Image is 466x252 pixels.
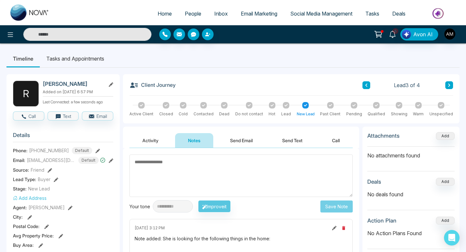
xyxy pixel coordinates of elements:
[413,111,424,117] div: Warm
[129,111,153,117] div: Active Client
[159,111,173,117] div: Closed
[78,157,99,164] span: Default
[129,81,176,90] h3: Client Journey
[31,166,44,173] span: Friend
[13,223,39,230] span: Postal Code :
[367,229,455,237] p: No Action Plans Found
[234,7,284,20] a: Email Marketing
[385,28,400,40] a: 5
[194,111,214,117] div: Contacted
[392,10,405,17] span: Deals
[367,132,400,139] h3: Attachments
[415,6,462,21] img: Market-place.gif
[368,111,385,117] div: Qualified
[269,133,316,148] button: Send Text
[175,133,213,148] button: Notes
[13,213,23,220] span: City :
[13,111,44,120] button: Call
[13,157,25,164] span: Email:
[367,190,455,198] p: No deals found
[359,7,386,20] a: Tasks
[27,157,75,164] span: [EMAIL_ADDRESS][DOMAIN_NAME]
[269,111,275,117] div: Hot
[13,166,29,173] span: Source:
[82,111,113,120] button: Email
[219,111,229,117] div: Dead
[158,10,172,17] span: Home
[72,147,92,154] span: Default
[436,217,455,224] button: Add
[135,225,165,231] span: [DATE] 3:12 PM
[38,176,50,183] span: Buyer
[413,30,433,38] span: Avon AI
[394,81,420,89] span: Lead 3 of 4
[129,133,172,148] button: Activity
[367,178,381,185] h3: Deals
[13,147,28,154] span: Phone:
[444,230,460,246] div: Open Intercom Messenger
[319,133,353,148] button: Call
[429,111,453,117] div: Unspecified
[393,28,398,34] span: 5
[346,111,362,117] div: Pending
[217,133,266,148] button: Send Email
[320,200,353,212] button: Save Note
[281,111,291,117] div: Lead
[13,132,113,142] h3: Details
[28,204,65,211] span: [PERSON_NAME]
[241,10,277,17] span: Email Marketing
[129,203,153,210] div: Your tone
[400,28,438,40] button: Avon AI
[297,111,315,117] div: New Lead
[284,7,359,20] a: Social Media Management
[151,7,178,20] a: Home
[13,204,27,211] span: Agent:
[367,217,396,224] h3: Action Plan
[178,7,208,20] a: People
[28,185,50,192] span: New Lead
[43,89,113,95] p: Added on [DATE] 6:57 PM
[6,50,40,67] li: Timeline
[40,50,111,67] li: Tasks and Appointments
[436,178,455,186] button: Add
[13,195,47,201] button: Add Address
[402,30,411,39] img: Lead Flow
[386,7,412,20] a: Deals
[13,185,27,192] span: Stage:
[13,81,39,107] div: R
[208,7,234,20] a: Inbox
[214,10,228,17] span: Inbox
[29,147,69,154] span: [PHONE_NUMBER]
[13,176,36,183] span: Lead Type:
[391,111,407,117] div: Showing
[444,29,455,40] img: User Avatar
[365,10,379,17] span: Tasks
[13,232,54,239] span: Avg Property Price :
[48,111,79,120] button: Text
[367,147,455,159] p: No attachments found
[436,132,455,140] button: Add
[185,10,201,17] span: People
[320,111,340,117] div: Past Client
[179,111,188,117] div: Cold
[436,133,455,138] span: Add
[235,111,263,117] div: Do not contact
[43,81,103,87] h2: [PERSON_NAME]
[10,5,49,21] img: Nova CRM Logo
[43,98,113,105] p: Last Connected: a few seconds ago
[13,242,34,248] span: Buy Area :
[290,10,352,17] span: Social Media Management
